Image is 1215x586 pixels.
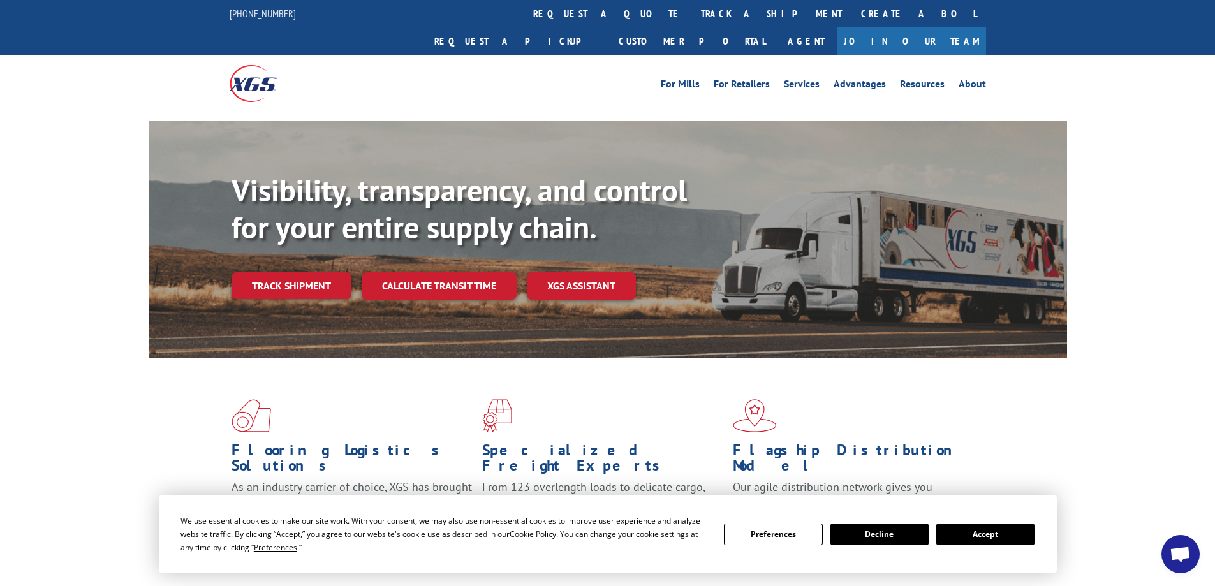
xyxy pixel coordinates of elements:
[362,272,517,300] a: Calculate transit time
[482,399,512,432] img: xgs-icon-focused-on-flooring-red
[159,495,1057,573] div: Cookie Consent Prompt
[180,514,709,554] div: We use essential cookies to make our site work. With your consent, we may also use non-essential ...
[733,480,968,509] span: Our agile distribution network gives you nationwide inventory management on demand.
[482,443,723,480] h1: Specialized Freight Experts
[232,399,271,432] img: xgs-icon-total-supply-chain-intelligence-red
[733,399,777,432] img: xgs-icon-flagship-distribution-model-red
[784,79,820,93] a: Services
[936,524,1035,545] button: Accept
[714,79,770,93] a: For Retailers
[1161,535,1200,573] div: Open chat
[830,524,929,545] button: Decline
[724,524,822,545] button: Preferences
[661,79,700,93] a: For Mills
[959,79,986,93] a: About
[232,480,472,525] span: As an industry carrier of choice, XGS has brought innovation and dedication to flooring logistics...
[230,7,296,20] a: [PHONE_NUMBER]
[232,170,687,247] b: Visibility, transparency, and control for your entire supply chain.
[834,79,886,93] a: Advantages
[232,272,351,299] a: Track shipment
[733,443,974,480] h1: Flagship Distribution Model
[510,529,556,539] span: Cookie Policy
[232,443,473,480] h1: Flooring Logistics Solutions
[775,27,837,55] a: Agent
[837,27,986,55] a: Join Our Team
[425,27,609,55] a: Request a pickup
[482,480,723,536] p: From 123 overlength loads to delicate cargo, our experienced staff knows the best way to move you...
[527,272,636,300] a: XGS ASSISTANT
[900,79,945,93] a: Resources
[609,27,775,55] a: Customer Portal
[254,542,297,553] span: Preferences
